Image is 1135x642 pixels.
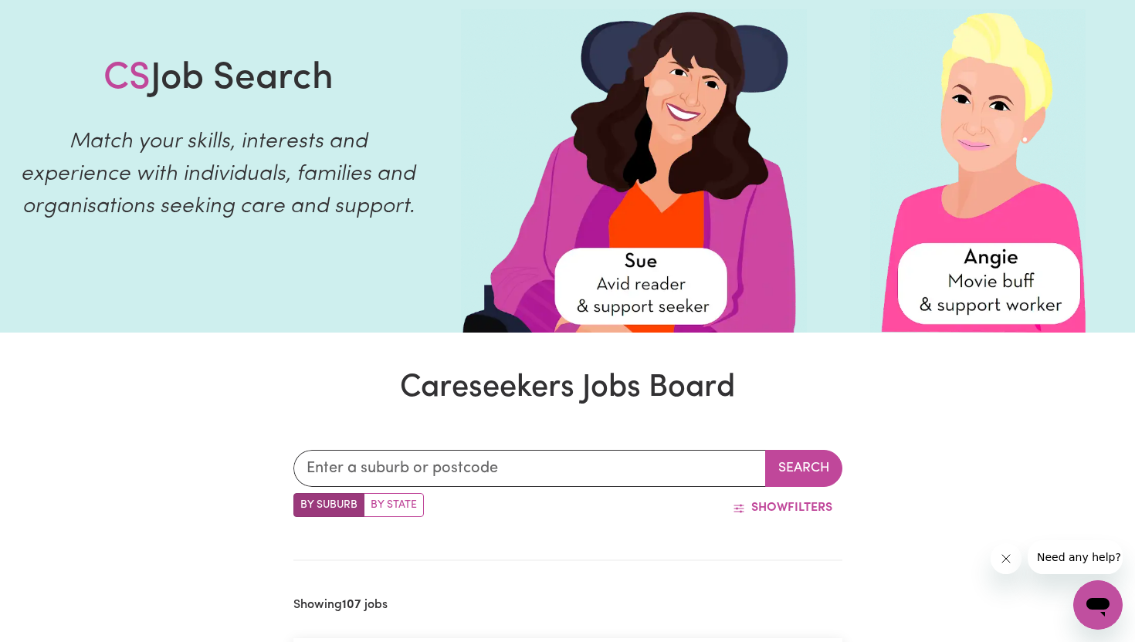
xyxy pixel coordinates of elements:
[103,60,151,97] span: CS
[1073,580,1123,630] iframe: Button to launch messaging window
[751,502,788,514] span: Show
[364,493,424,517] label: Search by state
[765,450,842,487] button: Search
[1028,540,1123,574] iframe: Message from company
[342,599,361,611] b: 107
[293,493,364,517] label: Search by suburb/post code
[103,57,334,102] h1: Job Search
[19,126,418,223] p: Match your skills, interests and experience with individuals, families and organisations seeking ...
[723,493,842,522] button: ShowFilters
[293,598,388,613] h2: Showing jobs
[293,450,766,487] input: Enter a suburb or postcode
[991,543,1021,574] iframe: Close message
